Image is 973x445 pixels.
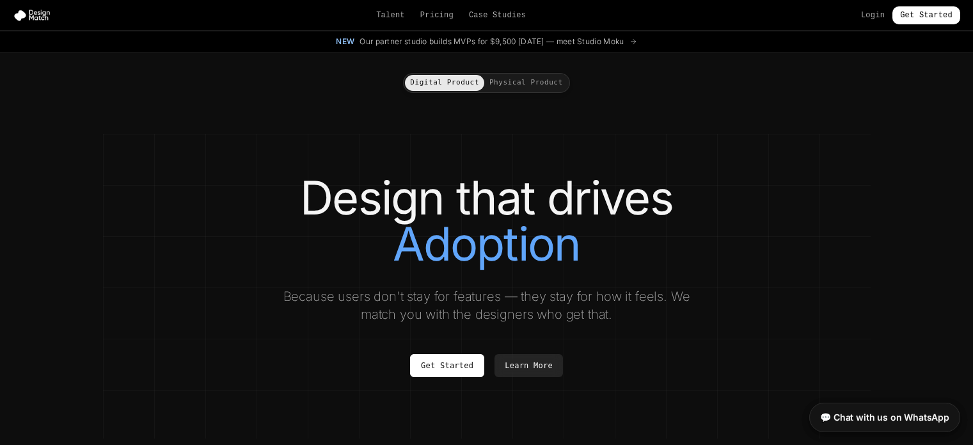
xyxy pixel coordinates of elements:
a: Login [861,10,885,20]
a: Learn More [494,354,563,377]
h1: Design that drives [129,175,845,267]
img: Design Match [13,9,56,22]
p: Because users don't stay for features — they stay for how it feels. We match you with the designe... [272,287,702,323]
a: Get Started [410,354,484,377]
button: Digital Product [405,75,484,91]
a: Get Started [892,6,960,24]
span: Adoption [393,221,581,267]
span: Our partner studio builds MVPs for $9,500 [DATE] — meet Studio Moku [360,36,624,47]
span: New [336,36,354,47]
button: Physical Product [484,75,568,91]
a: 💬 Chat with us on WhatsApp [809,403,960,432]
a: Talent [376,10,405,20]
a: Case Studies [469,10,526,20]
a: Pricing [420,10,454,20]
